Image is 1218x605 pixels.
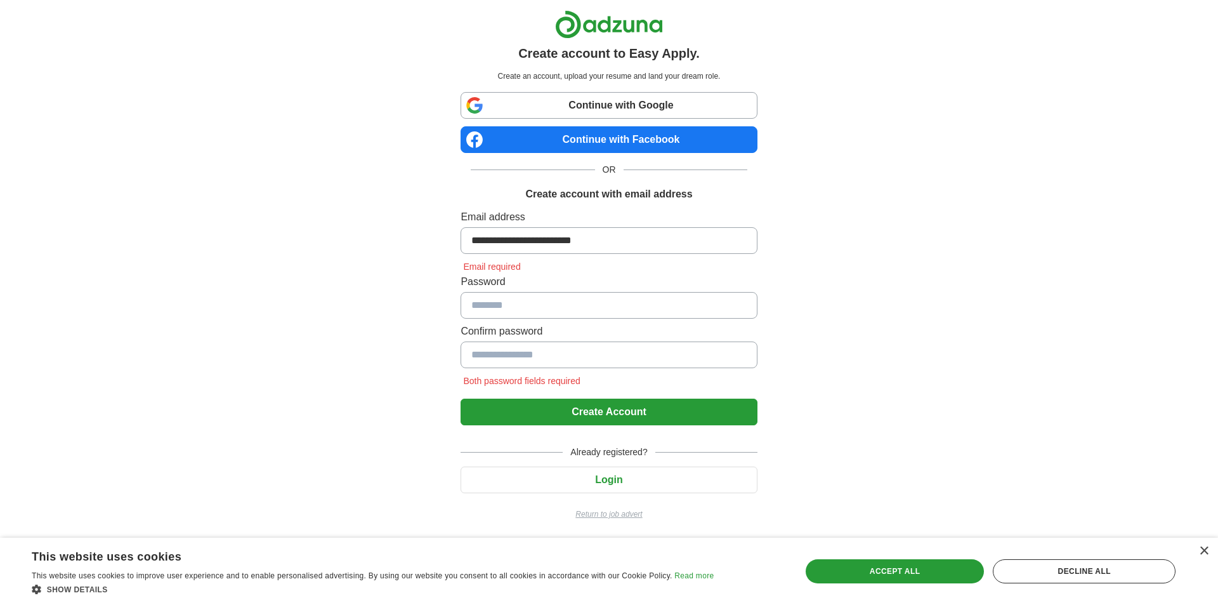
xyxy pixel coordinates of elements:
p: Create an account, upload your resume and land your dream role. [463,70,754,82]
img: Adzuna logo [555,10,663,39]
span: OR [595,163,624,176]
label: Confirm password [461,324,757,339]
span: This website uses cookies to improve user experience and to enable personalised advertising. By u... [32,571,672,580]
div: This website uses cookies [32,545,682,564]
div: Decline all [993,559,1175,583]
div: Accept all [806,559,985,583]
a: Continue with Facebook [461,126,757,153]
label: Email address [461,209,757,225]
a: Read more, opens a new window [674,571,714,580]
a: Login [461,474,757,485]
div: Close [1199,547,1208,556]
span: Email required [461,262,523,272]
span: Show details [47,585,108,594]
div: Show details [32,583,714,595]
h1: Create account with email address [525,187,692,202]
button: Login [461,467,757,493]
h1: Create account to Easy Apply. [518,44,700,63]
button: Create Account [461,399,757,425]
a: Return to job advert [461,509,757,520]
span: Already registered? [563,446,655,459]
label: Password [461,274,757,289]
a: Continue with Google [461,92,757,119]
span: Both password fields required [461,376,582,386]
